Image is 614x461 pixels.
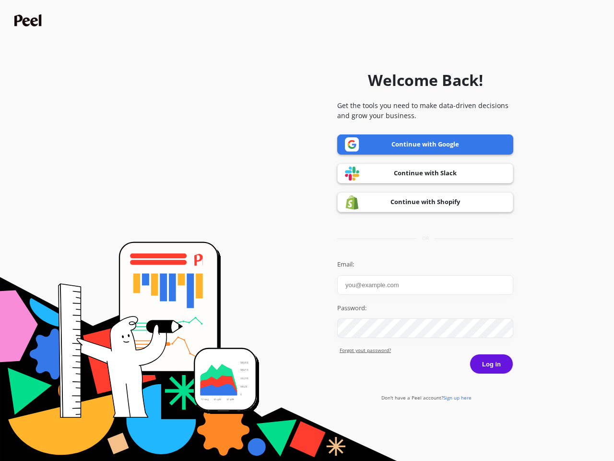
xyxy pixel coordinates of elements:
[337,235,513,242] div: or
[337,163,513,183] a: Continue with Slack
[381,394,472,401] a: Don't have a Peel account?Sign up here
[470,354,513,374] button: Log in
[345,137,359,152] img: Google logo
[340,347,513,354] a: Forgot yout password?
[14,14,44,26] img: Peel
[337,275,513,295] input: you@example.com
[337,100,513,121] p: Get the tools you need to make data-driven decisions and grow your business.
[368,69,483,92] h1: Welcome Back!
[345,195,359,210] img: Shopify logo
[337,260,513,269] label: Email:
[345,166,359,181] img: Slack logo
[337,192,513,212] a: Continue with Shopify
[337,303,513,313] label: Password:
[443,394,472,401] span: Sign up here
[337,134,513,155] a: Continue with Google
